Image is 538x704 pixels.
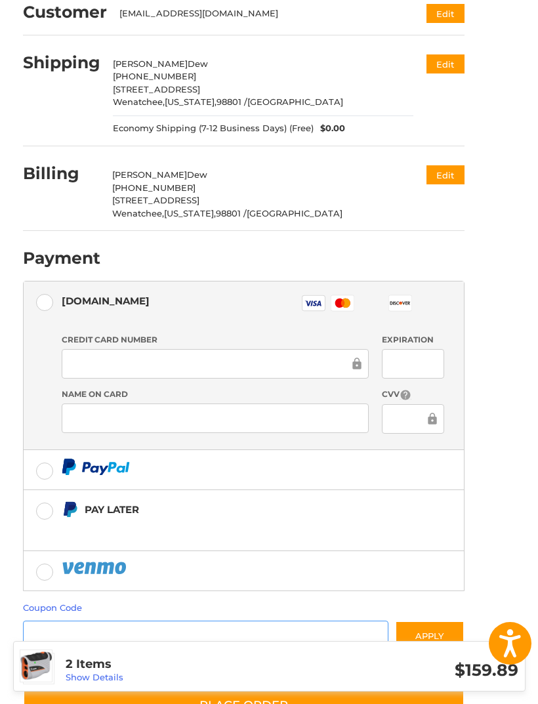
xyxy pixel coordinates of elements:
[113,122,314,135] span: Economy Shipping (7-12 Business Days) (Free)
[187,169,207,180] span: Dew
[62,560,129,576] img: PayPal icon
[113,71,196,81] span: [PHONE_NUMBER]
[62,388,369,400] label: Name on Card
[23,2,107,22] h2: Customer
[23,248,100,268] h2: Payment
[247,96,343,107] span: [GEOGRAPHIC_DATA]
[216,208,247,218] span: 98801 /
[217,96,247,107] span: 98801 /
[112,182,196,193] span: [PHONE_NUMBER]
[66,672,123,682] a: Show Details
[188,58,208,69] span: Dew
[62,501,78,518] img: Pay Later icon
[165,96,217,107] span: [US_STATE],
[85,499,336,520] div: Pay Later
[426,4,465,23] button: Edit
[112,195,199,205] span: [STREET_ADDRESS]
[20,650,52,682] img: Izzo Swami LZ-i Laser Rangefinder
[426,54,465,73] button: Edit
[382,388,445,401] label: CVV
[247,208,342,218] span: [GEOGRAPHIC_DATA]
[426,165,465,184] button: Edit
[62,334,369,346] label: Credit Card Number
[113,58,188,69] span: [PERSON_NAME]
[112,169,187,180] span: [PERSON_NAME]
[292,660,518,680] h3: $159.89
[395,621,465,650] button: Apply
[314,122,345,135] span: $0.00
[62,459,130,475] img: PayPal icon
[23,602,82,613] a: Coupon Code
[23,52,100,73] h2: Shipping
[382,334,445,346] label: Expiration
[23,621,389,650] input: Gift Certificate or Coupon Code
[430,669,538,704] iframe: Google Customer Reviews
[62,523,336,535] iframe: PayPal Message 1
[113,96,165,107] span: Wenatchee,
[113,84,200,94] span: [STREET_ADDRESS]
[62,290,150,312] div: [DOMAIN_NAME]
[23,163,100,184] h2: Billing
[119,7,401,20] div: [EMAIL_ADDRESS][DOMAIN_NAME]
[112,208,164,218] span: Wenatchee,
[164,208,216,218] span: [US_STATE],
[66,657,292,672] h3: 2 Items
